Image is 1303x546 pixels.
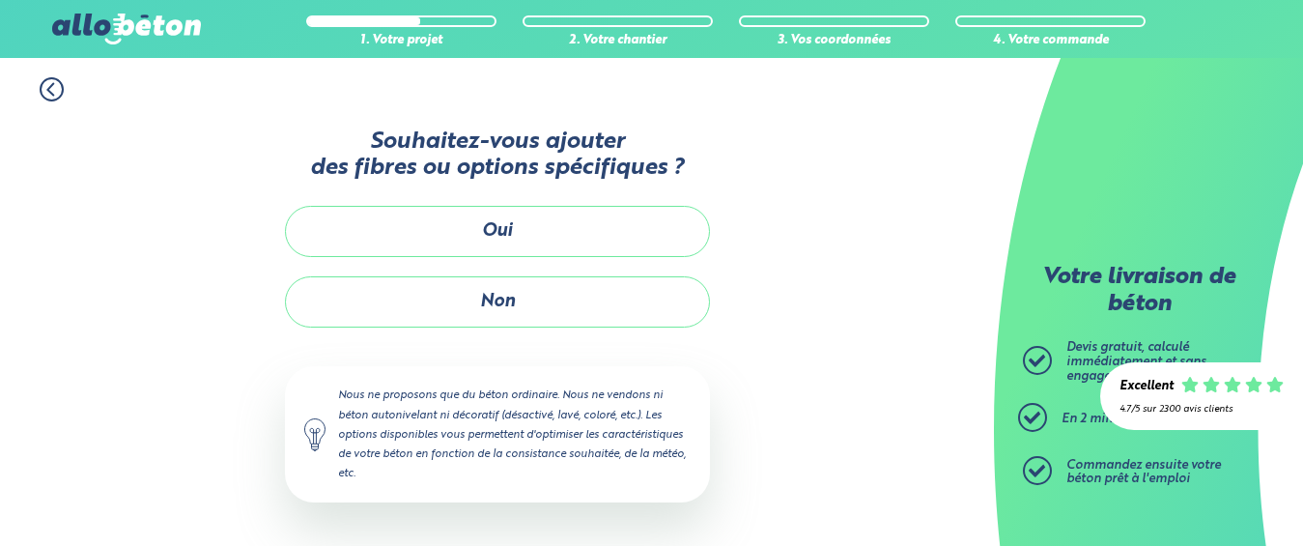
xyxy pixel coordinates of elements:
[1028,265,1250,318] p: Votre livraison de béton
[1066,459,1221,486] span: Commandez ensuite votre béton prêt à l'emploi
[739,34,929,48] div: 3. Vos coordonnées
[1066,341,1206,382] span: Devis gratuit, calculé immédiatement et sans engagement
[1062,413,1205,425] span: En 2 minutes top chrono
[955,34,1146,48] div: 4. Votre commande
[306,34,496,48] div: 1. Votre projet
[285,366,710,503] div: Nous ne proposons que du béton ordinaire. Nous ne vendons ni béton autonivelant ni décoratif (dés...
[1119,380,1174,394] div: Excellent
[523,34,713,48] div: 2. Votre chantier
[285,129,710,183] p: Souhaitez-vous ajouter des fibres ou options spécifiques ?
[285,276,710,328] button: Non
[52,14,201,44] img: allobéton
[1131,471,1282,525] iframe: Help widget launcher
[285,206,710,257] button: Oui
[1119,404,1284,415] div: 4.7/5 sur 2300 avis clients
